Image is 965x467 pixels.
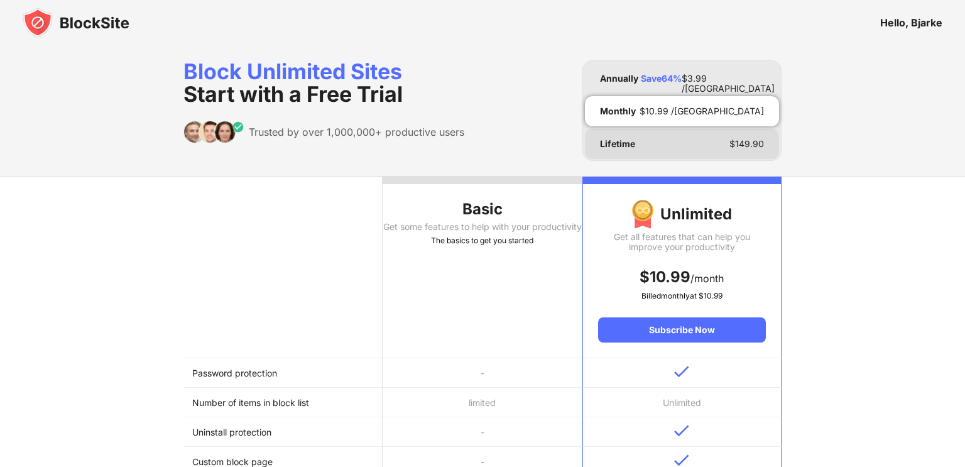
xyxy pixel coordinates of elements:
div: The basics to get you started [383,234,582,247]
div: Save 64 % [641,74,682,84]
td: - [383,358,582,388]
div: Block Unlimited Sites [183,60,464,106]
div: Monthly [600,106,636,116]
img: v-blue.svg [674,366,689,378]
div: Lifetime [600,139,635,149]
div: Subscribe Now [598,317,766,343]
div: Billed monthly at $ 10.99 [598,290,766,302]
td: Unlimited [582,388,782,417]
div: Get some features to help with your productivity [383,222,582,232]
div: Basic [383,199,582,219]
span: $ 10.99 [640,268,690,286]
div: $ 149.90 [729,139,764,149]
td: Password protection [183,358,383,388]
img: v-blue.svg [674,454,689,466]
td: Number of items in block list [183,388,383,417]
div: Annually [600,74,638,84]
td: Uninstall protection [183,417,383,447]
div: /month [598,267,766,287]
img: trusted-by.svg [183,121,244,143]
div: $ 3.99 /[GEOGRAPHIC_DATA] [682,74,775,84]
td: - [383,417,582,447]
span: Start with a Free Trial [183,81,403,107]
img: blocksite-icon-black.svg [23,8,129,38]
div: Hello, Bjarke [880,16,942,29]
img: img-premium-medal [631,199,654,229]
div: $ 10.99 /[GEOGRAPHIC_DATA] [640,106,764,116]
div: Get all features that can help you improve your productivity [598,232,766,252]
div: Trusted by over 1,000,000+ productive users [249,126,464,138]
img: v-blue.svg [674,425,689,437]
td: limited [383,388,582,417]
div: Unlimited [598,199,766,229]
